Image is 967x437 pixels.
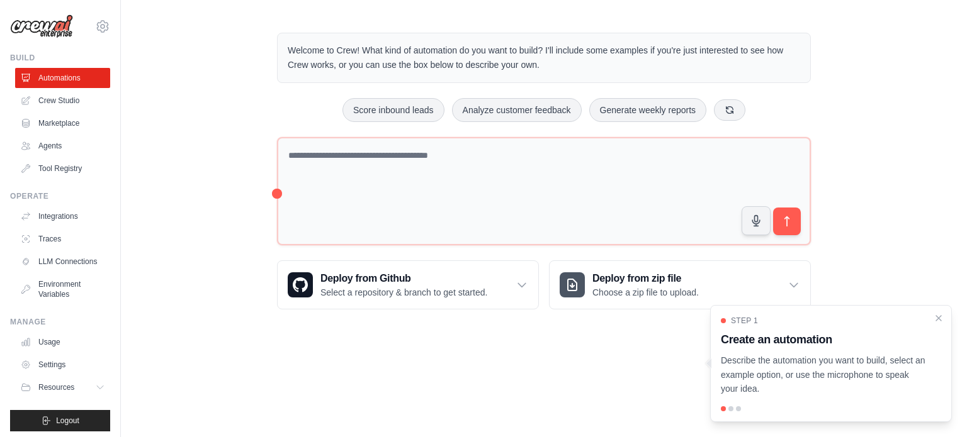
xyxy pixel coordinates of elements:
a: Usage [15,332,110,352]
div: Build [10,53,110,63]
button: Resources [15,377,110,397]
button: Generate weekly reports [589,98,707,122]
button: Score inbound leads [342,98,444,122]
a: LLM Connections [15,252,110,272]
a: Traces [15,229,110,249]
span: Step 1 [731,316,758,326]
div: Operate [10,191,110,201]
a: Tool Registry [15,158,110,179]
h3: Create an automation [721,331,926,348]
span: Logout [56,416,79,426]
button: Logout [10,410,110,431]
span: Resources [38,382,74,392]
a: Crew Studio [15,91,110,111]
div: Manage [10,317,110,327]
a: Marketplace [15,113,110,133]
a: Agents [15,136,110,156]
a: Environment Variables [15,274,110,304]
a: Integrations [15,206,110,226]
button: Analyze customer feedback [452,98,582,122]
p: Select a repository & branch to get started. [320,286,487,299]
p: Welcome to Crew! What kind of automation do you want to build? I'll include some examples if you'... [288,43,800,72]
img: Logo [10,14,73,38]
a: Settings [15,355,110,375]
h3: Deploy from Github [320,271,487,286]
p: Describe the automation you want to build, select an example option, or use the microphone to spe... [721,353,926,396]
a: Automations [15,68,110,88]
p: Choose a zip file to upload. [592,286,699,299]
h3: Deploy from zip file [592,271,699,286]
